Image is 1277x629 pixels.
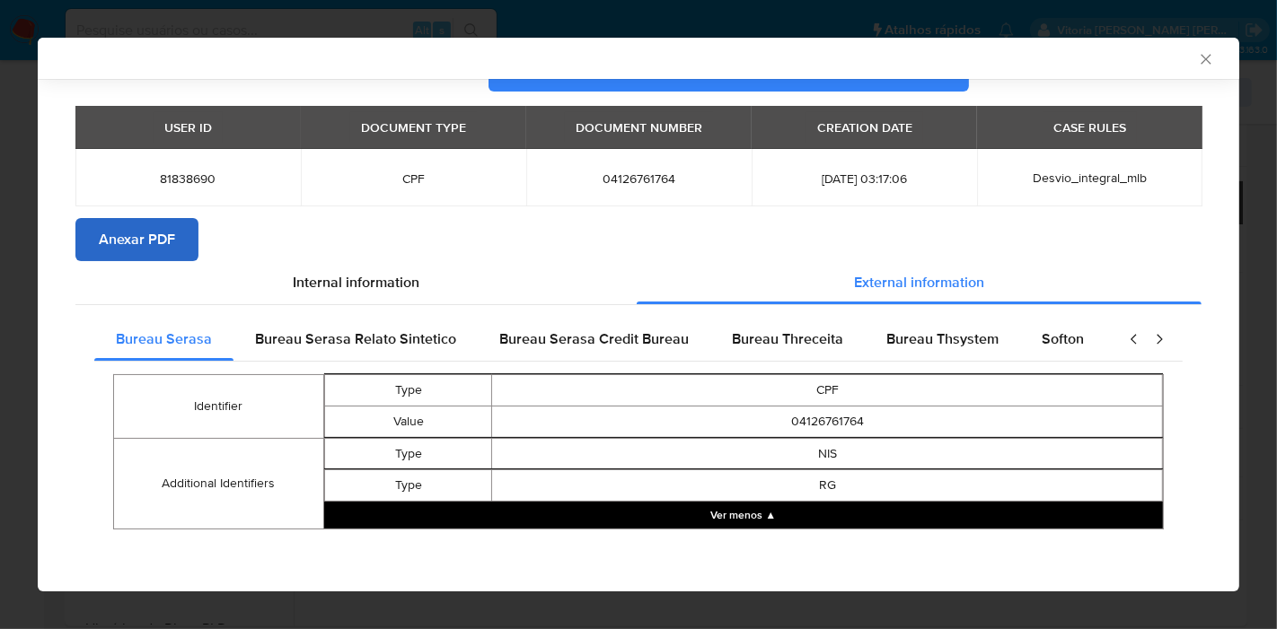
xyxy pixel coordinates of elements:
[324,374,492,406] td: Type
[116,328,212,349] span: Bureau Serasa
[324,469,492,501] td: Type
[255,328,456,349] span: Bureau Serasa Relato Sintetico
[114,374,324,438] td: Identifier
[499,328,689,349] span: Bureau Serasa Credit Bureau
[492,406,1163,437] td: 04126761764
[97,170,279,187] span: 81838690
[1197,50,1213,66] button: Fechar a janela
[732,328,843,349] span: Bureau Threceita
[322,170,505,187] span: CPF
[1043,112,1137,143] div: CASE RULES
[293,272,419,293] span: Internal information
[548,170,730,187] span: 04126761764
[99,220,175,259] span: Anexar PDF
[854,272,984,293] span: External information
[773,170,956,187] span: [DATE] 03:17:06
[565,112,713,143] div: DOCUMENT NUMBER
[492,374,1163,406] td: CPF
[94,318,1111,361] div: Detailed external info
[492,469,1163,501] td: RG
[806,112,923,143] div: CREATION DATE
[38,38,1239,591] div: closure-recommendation-modal
[324,502,1163,529] button: Collapse array
[350,112,477,143] div: DOCUMENT TYPE
[1033,169,1147,187] span: Desvio_integral_mlb
[1042,328,1084,349] span: Softon
[154,112,223,143] div: USER ID
[492,438,1163,469] td: NIS
[114,438,324,529] td: Additional Identifiers
[886,328,999,349] span: Bureau Thsystem
[75,261,1202,304] div: Detailed info
[75,218,198,261] button: Anexar PDF
[324,406,492,437] td: Value
[324,438,492,469] td: Type
[75,57,423,80] h2: Case Id - Yebv8kXsZ3pMrqGUnPoKAB5U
